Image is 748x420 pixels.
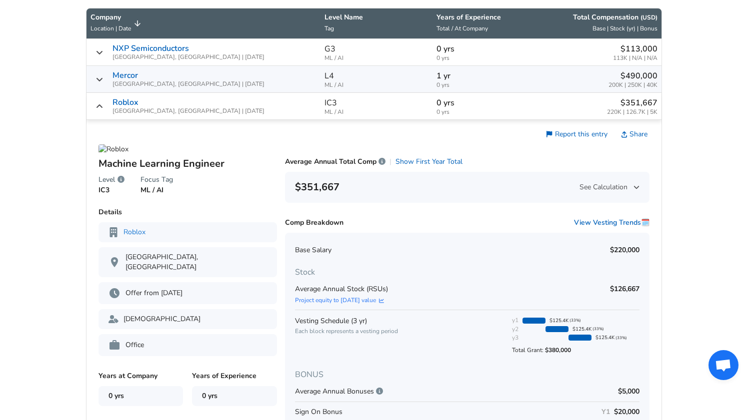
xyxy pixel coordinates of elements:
span: (33%) [592,326,604,332]
span: Sign On Bonus [295,407,342,417]
span: 0 yrs [436,82,522,88]
p: $126,667 [610,284,639,294]
span: Location | Date [90,24,131,32]
button: View Vesting Trends🗓️ [574,218,649,228]
span: 200K | 250K | 40K [608,82,657,88]
span: ML / AI [324,109,428,115]
span: See Calculation [579,182,639,192]
div: y3 [512,334,518,342]
p: Average Annual Total Comp [285,157,385,167]
span: We calculate your average annual total compensation by adding your base salary to the average of ... [378,157,385,166]
p: Machine Learning Engineer [98,156,277,171]
a: Mercor [112,71,138,80]
p: Details [98,207,277,217]
p: $220,000 [610,245,639,255]
span: 0 yrs [108,391,124,401]
div: y1 [512,316,518,325]
p: [DEMOGRAPHIC_DATA] [108,314,267,324]
p: Total Compensation [573,12,657,22]
span: [GEOGRAPHIC_DATA], [GEOGRAPHIC_DATA] | [DATE] [112,81,264,87]
span: [GEOGRAPHIC_DATA], [GEOGRAPHIC_DATA] | [DATE] [112,108,264,114]
p: IC3 [324,97,337,109]
p: $351,667 [607,97,657,109]
p: Offer from [DATE] [108,287,267,299]
h6: Stock [295,265,639,279]
span: (33%) [615,335,627,341]
span: Total / At Company [436,24,488,32]
p: Comp Breakdown [285,218,343,228]
div: y2 [512,325,518,334]
a: Project equity to [DATE] value [295,296,388,305]
span: Total Compensation (USD) Base | Stock (yr) | Bonus [530,12,657,34]
span: Share [629,129,647,139]
p: ML / AI [140,185,173,195]
span: 220K | 126.7K | 5K [607,109,657,115]
p: Years of Experience [436,12,522,22]
span: Base Salary [295,245,331,255]
h6: Focus Tag [140,174,173,185]
h6: BONUS [295,368,639,382]
button: (USD) [640,13,657,22]
p: G3 [324,43,335,55]
span: Levels are a company's method of standardizing employee's scope of assumed ability, responsibilit... [117,174,124,185]
span: ML / AI [324,55,428,61]
p: 0 yrs [436,97,522,109]
p: IC3 [98,185,124,195]
span: (33%) [569,318,581,323]
span: $125.4K [549,317,568,324]
span: Y1 [601,407,610,417]
p: $490,000 [608,70,657,82]
h6: $351,667 [295,179,339,195]
a: Roblox [112,98,138,107]
p: | [389,157,391,167]
div: Open chat [708,350,738,380]
span: Tag [324,24,334,32]
p: L4 [324,70,334,82]
span: Each block represents a vesting period [295,327,433,336]
span: [GEOGRAPHIC_DATA], [GEOGRAPHIC_DATA] | [DATE] [112,54,264,60]
span: 0 yrs [436,55,522,61]
a: Roblox [123,227,145,237]
p: $113,000 [613,43,657,55]
a: NXP Semiconductors [112,44,189,53]
p: Company [90,12,131,22]
span: $20,000 [614,407,639,417]
span: $125.4K [595,334,614,341]
p: Years of Experience [192,371,276,406]
span: 113K | N/A | N/A [613,55,657,61]
span: Level [98,174,115,185]
span: $125.4K [572,326,591,333]
span: Average Annual Stock (RSUs) [295,284,388,294]
p: Office [108,339,267,351]
button: Show First Year Total [395,157,462,167]
span: ML / AI [324,82,428,88]
p: Years at Company [98,371,183,406]
img: Roblox [98,144,128,154]
p: 1 yr [436,70,522,82]
span: Vesting Schedule ( 3 yr ) [295,316,367,326]
span: 0 yrs [192,386,276,406]
p: $5,000 [618,387,639,397]
span: Base | Stock (yr) | Bonus [592,24,657,32]
p: 0 yrs [436,43,522,55]
span: CompanyLocation | Date [90,12,144,34]
span: 0 yrs [436,109,522,115]
p: [GEOGRAPHIC_DATA], [GEOGRAPHIC_DATA] [108,252,267,272]
span: Average Annual Bonuses [295,387,383,397]
span: Total Grant: [512,342,622,355]
span: Report this entry [555,129,607,139]
strong: $380,000 [545,346,571,354]
p: Level Name [324,12,428,22]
